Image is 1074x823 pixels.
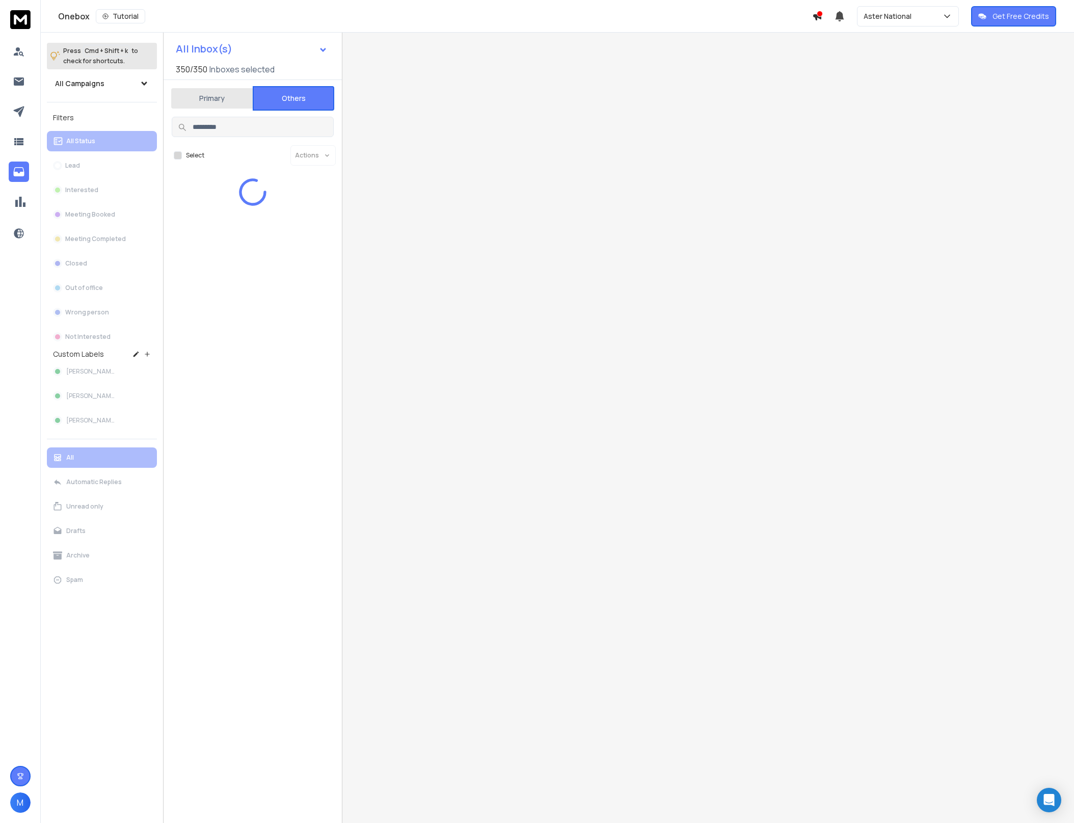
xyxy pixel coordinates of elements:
h3: Inboxes selected [209,63,275,75]
h1: All Campaigns [55,78,104,89]
div: Onebox [58,9,812,23]
button: Others [253,86,334,111]
button: Tutorial [96,9,145,23]
span: Cmd + Shift + k [83,45,129,57]
h3: Filters [47,111,157,125]
h3: Custom Labels [53,349,104,359]
p: Get Free Credits [992,11,1049,21]
button: Get Free Credits [971,6,1056,26]
button: All Inbox(s) [168,39,336,59]
button: Primary [171,87,253,110]
p: Press to check for shortcuts. [63,46,138,66]
button: All Campaigns [47,73,157,94]
h1: All Inbox(s) [176,44,232,54]
label: Select [186,151,204,160]
div: Open Intercom Messenger [1037,788,1061,812]
p: Aster National [864,11,916,21]
span: 350 / 350 [176,63,207,75]
button: M [10,792,31,813]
